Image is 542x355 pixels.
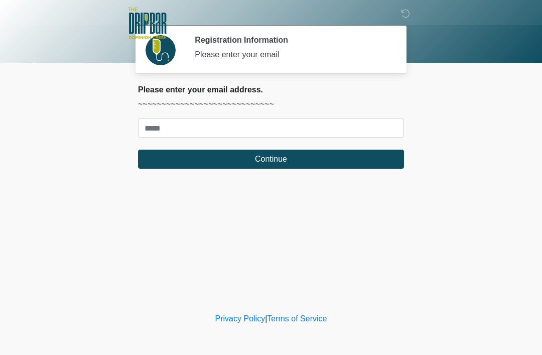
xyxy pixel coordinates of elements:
img: The DRIPBaR - San Antonio Dominion Creek Logo [128,8,167,41]
a: | [265,314,267,323]
p: ~~~~~~~~~~~~~~~~~~~~~~~~~~~~~ [138,98,404,110]
div: Please enter your email [195,49,389,61]
button: Continue [138,150,404,169]
a: Privacy Policy [215,314,265,323]
h2: Please enter your email address. [138,85,404,94]
img: Agent Avatar [146,35,176,65]
a: Terms of Service [267,314,327,323]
